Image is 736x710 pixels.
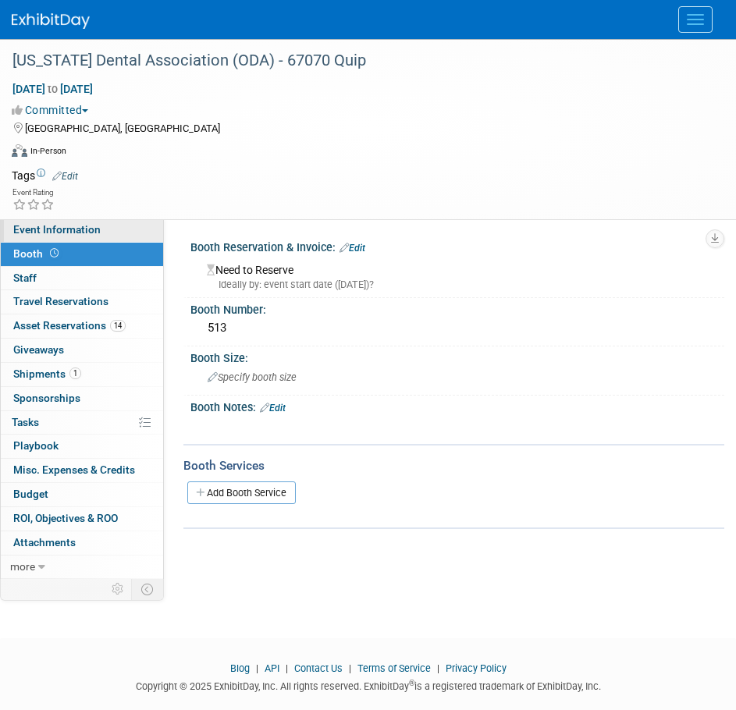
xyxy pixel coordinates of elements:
a: Tasks [1,411,163,435]
span: Giveaways [13,343,64,356]
span: Booth [13,247,62,260]
span: | [433,662,443,674]
a: ROI, Objectives & ROO [1,507,163,531]
span: 14 [110,320,126,332]
a: Travel Reservations [1,290,163,314]
div: 513 [202,316,713,340]
span: | [252,662,262,674]
div: Copyright © 2025 ExhibitDay, Inc. All rights reserved. ExhibitDay is a registered trademark of Ex... [12,676,724,694]
div: Booth Services [183,457,724,474]
td: Tags [12,168,78,183]
span: Budget [13,488,48,500]
span: Specify booth size [208,371,297,383]
span: ROI, Objectives & ROO [13,512,118,524]
a: Playbook [1,435,163,458]
a: Contact Us [294,662,343,674]
div: Need to Reserve [202,258,713,292]
a: Attachments [1,531,163,555]
a: Asset Reservations14 [1,314,163,338]
sup: ® [409,679,414,687]
a: Budget [1,483,163,506]
img: Format-Inperson.png [12,144,27,157]
a: API [265,662,279,674]
a: Privacy Policy [446,662,507,674]
a: Misc. Expenses & Credits [1,459,163,482]
div: [US_STATE] Dental Association (ODA) - 67070 Quip [7,47,705,75]
div: Booth Number: [190,298,724,318]
a: Add Booth Service [187,481,296,504]
span: Booth not reserved yet [47,247,62,259]
span: 1 [69,367,81,379]
span: [DATE] [DATE] [12,82,94,96]
div: Event Format [12,142,716,165]
div: Event Rating [12,189,55,197]
a: Edit [340,243,365,254]
td: Toggle Event Tabs [132,579,164,599]
div: In-Person [30,145,66,157]
a: Staff [1,267,163,290]
span: Event Information [13,223,101,236]
span: Tasks [12,416,39,428]
a: Event Information [1,218,163,242]
span: to [45,83,60,95]
td: Personalize Event Tab Strip [105,579,132,599]
button: Menu [678,6,713,33]
a: Booth [1,243,163,266]
div: Ideally by: event start date ([DATE])? [207,278,713,292]
a: more [1,556,163,579]
span: Misc. Expenses & Credits [13,463,135,476]
a: Blog [230,662,250,674]
div: Booth Size: [190,346,724,366]
span: Staff [13,272,37,284]
a: Shipments1 [1,363,163,386]
span: Attachments [13,536,76,548]
a: Giveaways [1,339,163,362]
div: Booth Notes: [190,396,724,416]
button: Committed [12,102,94,118]
span: [GEOGRAPHIC_DATA], [GEOGRAPHIC_DATA] [25,122,220,134]
span: Sponsorships [13,392,80,404]
a: Terms of Service [357,662,431,674]
div: Booth Reservation & Invoice: [190,236,724,256]
span: Shipments [13,367,81,380]
span: Travel Reservations [13,295,108,307]
img: ExhibitDay [12,13,90,29]
span: | [345,662,355,674]
span: | [282,662,292,674]
a: Sponsorships [1,387,163,410]
a: Edit [52,171,78,182]
span: Asset Reservations [13,319,126,332]
span: more [10,560,35,573]
a: Edit [260,403,286,414]
span: Playbook [13,439,59,452]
